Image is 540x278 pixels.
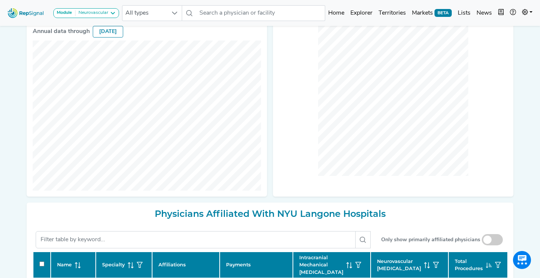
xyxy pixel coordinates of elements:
[75,10,108,16] div: Neurovascular
[455,258,483,272] span: Total Procedures
[325,6,347,21] a: Home
[57,11,72,15] strong: Module
[36,231,356,248] input: Filter table by keyword...
[102,261,125,268] span: Specialty
[474,6,495,21] a: News
[196,5,326,21] input: Search a physician or facility
[53,8,119,18] button: ModuleNeurovascular
[495,6,507,21] button: Intel Book
[434,9,452,17] span: BETA
[376,6,409,21] a: Territories
[57,261,72,268] span: Name
[347,6,376,21] a: Explorer
[33,209,507,219] h2: Physicians Affiliated With NYU Langone Hospitals
[409,6,455,21] a: MarketsBETA
[455,6,474,21] a: Lists
[93,26,123,38] div: [DATE]
[299,254,343,276] span: Intracranial Mechanical [MEDICAL_DATA]
[377,258,421,272] span: Neurovascular [MEDICAL_DATA]
[381,236,480,244] small: Only show primarily affiliated physicians
[122,6,167,21] span: All types
[158,261,186,268] span: Affiliations
[226,261,251,268] span: Payments
[33,27,90,36] div: Annual data through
